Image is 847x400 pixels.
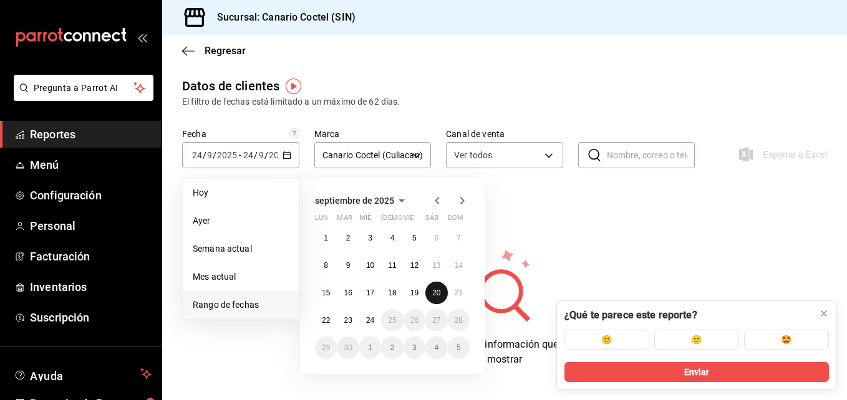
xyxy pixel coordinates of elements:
[425,214,438,227] abbr: sábado
[315,196,394,206] span: septiembre de 2025
[359,282,381,304] button: 17 de septiembre de 2025
[314,130,432,138] label: Marca
[213,150,216,160] span: /
[432,316,440,325] abbr: 27 de septiembre de 2025
[216,150,238,160] input: ----
[315,336,337,359] button: 29 de septiembre de 2025
[344,343,352,352] abbr: 30 de septiembre de 2025
[315,282,337,304] button: 15 de septiembre de 2025
[337,309,359,331] button: 23 de septiembre de 2025
[258,150,264,160] input: --
[404,254,425,277] button: 12 de septiembre de 2025
[381,214,455,227] abbr: jueves
[390,234,395,242] abbr: 4 de septiembre de 2025
[448,214,463,227] abbr: domingo
[337,227,359,249] button: 2 de septiembre de 2025
[193,298,289,312] span: Rango de fechas
[744,330,829,350] button: 🤩
[30,217,152,234] span: Personal
[404,336,425,359] button: 3 de octubre de 2025
[344,316,352,325] abbr: 23 de septiembre de 2025
[34,82,134,95] span: Pregunta a Parrot AI
[564,308,697,322] div: ¿Qué te parece este reporte?
[344,288,352,297] abbr: 16 de septiembre de 2025
[684,366,710,379] span: Enviar
[381,254,403,277] button: 11 de septiembre de 2025
[30,126,152,143] span: Reportes
[30,248,152,265] span: Facturación
[359,227,381,249] button: 3 de septiembre de 2025
[322,343,330,352] abbr: 29 de septiembre de 2025
[14,75,153,101] button: Pregunta a Parrot AI
[206,150,213,160] input: --
[410,316,419,325] abbr: 26 de septiembre de 2025
[337,336,359,359] button: 30 de septiembre de 2025
[457,343,461,352] abbr: 5 de octubre de 2025
[239,150,241,160] span: -
[564,330,649,350] button: 🙁
[404,214,414,227] abbr: viernes
[243,150,254,160] input: --
[324,234,328,242] abbr: 1 de septiembre de 2025
[455,261,463,270] abbr: 14 de septiembre de 2025
[264,150,268,160] span: /
[359,214,371,227] abbr: miércoles
[366,316,374,325] abbr: 24 de septiembre de 2025
[410,261,419,270] abbr: 12 de septiembre de 2025
[205,45,246,57] span: Regresar
[457,234,461,242] abbr: 7 de septiembre de 2025
[254,150,258,160] span: /
[30,366,135,381] span: Ayuda
[425,282,447,304] button: 20 de septiembre de 2025
[337,214,352,227] abbr: martes
[324,261,328,270] abbr: 8 de septiembre de 2025
[412,343,417,352] abbr: 3 de octubre de 2025
[286,79,301,94] img: Tooltip marker
[30,279,152,295] span: Inventarios
[315,214,328,227] abbr: lunes
[448,309,470,331] button: 28 de septiembre de 2025
[337,282,359,304] button: 16 de septiembre de 2025
[404,309,425,331] button: 26 de septiembre de 2025
[315,309,337,331] button: 22 de septiembre de 2025
[193,186,289,199] span: Hoy
[654,330,739,350] button: 🙂
[315,227,337,249] button: 1 de septiembre de 2025
[346,234,351,242] abbr: 2 de septiembre de 2025
[404,282,425,304] button: 19 de septiembre de 2025
[30,187,152,204] span: Configuración
[448,282,470,304] button: 21 de septiembre de 2025
[182,130,299,138] label: Fecha
[425,227,447,249] button: 6 de septiembre de 2025
[315,254,337,277] button: 8 de septiembre de 2025
[366,288,374,297] abbr: 17 de septiembre de 2025
[368,234,372,242] abbr: 3 de septiembre de 2025
[337,254,359,277] button: 9 de septiembre de 2025
[388,316,396,325] abbr: 25 de septiembre de 2025
[410,288,419,297] abbr: 19 de septiembre de 2025
[359,336,381,359] button: 1 de octubre de 2025
[448,254,470,277] button: 14 de septiembre de 2025
[193,270,289,283] span: Mes actual
[455,288,463,297] abbr: 21 de septiembre de 2025
[381,282,403,304] button: 18 de septiembre de 2025
[9,90,153,103] a: Pregunta a Parrot AI
[448,336,470,359] button: 5 de octubre de 2025
[388,288,396,297] abbr: 18 de septiembre de 2025
[289,128,299,138] svg: Información delimitada a máximo 62 días.
[30,156,152,173] span: Menú
[434,343,438,352] abbr: 4 de octubre de 2025
[359,254,381,277] button: 10 de septiembre de 2025
[434,234,438,242] abbr: 6 de septiembre de 2025
[191,150,203,160] input: --
[454,149,492,161] span: Ver todos
[381,227,403,249] button: 4 de septiembre de 2025
[322,316,330,325] abbr: 22 de septiembre de 2025
[182,95,827,108] div: El filtro de fechas está limitado a un máximo de 62 días.
[381,309,403,331] button: 25 de septiembre de 2025
[315,193,409,208] button: septiembre de 2025
[446,130,563,138] label: Canal de venta
[203,150,206,160] span: /
[368,343,372,352] abbr: 1 de octubre de 2025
